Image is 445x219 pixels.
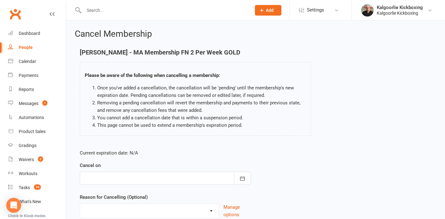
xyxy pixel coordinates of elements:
[8,97,66,111] a: Messages 1
[19,115,44,120] div: Automations
[377,5,423,10] div: Kalgoorlie Kickboxing
[8,55,66,69] a: Calendar
[97,114,306,121] li: You cannot add a cancellation date that is within a suspension period.
[19,199,41,204] div: What's New
[19,101,38,106] div: Messages
[80,49,311,56] h4: [PERSON_NAME] - MA Membership FN 2 Per Week GOLD
[8,195,66,209] a: What's New
[97,84,306,99] li: Once you've added a cancellation, the cancellation will be 'pending' until the membership's new e...
[82,6,247,15] input: Search...
[19,185,30,190] div: Tasks
[6,198,21,213] div: Open Intercom Messenger
[80,149,251,157] p: Current expiration date: N/A
[19,129,45,134] div: Product Sales
[361,4,374,17] img: thumb_image1664779456.png
[8,181,66,195] a: Tasks 10
[8,125,66,139] a: Product Sales
[223,203,251,218] button: Manage options
[42,100,47,106] span: 1
[8,83,66,97] a: Reports
[8,69,66,83] a: Payments
[19,31,40,36] div: Dashboard
[38,156,43,162] span: 2
[75,29,436,39] h2: Cancel Membership
[97,121,306,129] li: This page cannot be used to extend a membership's expiration period.
[80,162,101,169] label: Cancel on
[19,45,33,50] div: People
[8,167,66,181] a: Workouts
[377,10,423,16] div: Kalgoorlie Kickboxing
[19,143,36,148] div: Gradings
[255,5,281,16] button: Add
[19,171,37,176] div: Workouts
[8,111,66,125] a: Automations
[8,153,66,167] a: Waivers 2
[19,59,36,64] div: Calendar
[19,87,34,92] div: Reports
[85,73,220,78] strong: Please be aware of the following when cancelling a membership:
[8,139,66,153] a: Gradings
[266,8,274,13] span: Add
[7,6,23,22] a: Clubworx
[34,184,41,190] span: 10
[97,99,306,114] li: Removing a pending cancellation will revert the membership and payments to their previous state, ...
[19,73,38,78] div: Payments
[8,26,66,40] a: Dashboard
[8,40,66,55] a: People
[80,193,148,201] label: Reason for Cancelling (Optional)
[19,157,34,162] div: Waivers
[307,3,324,17] span: Settings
